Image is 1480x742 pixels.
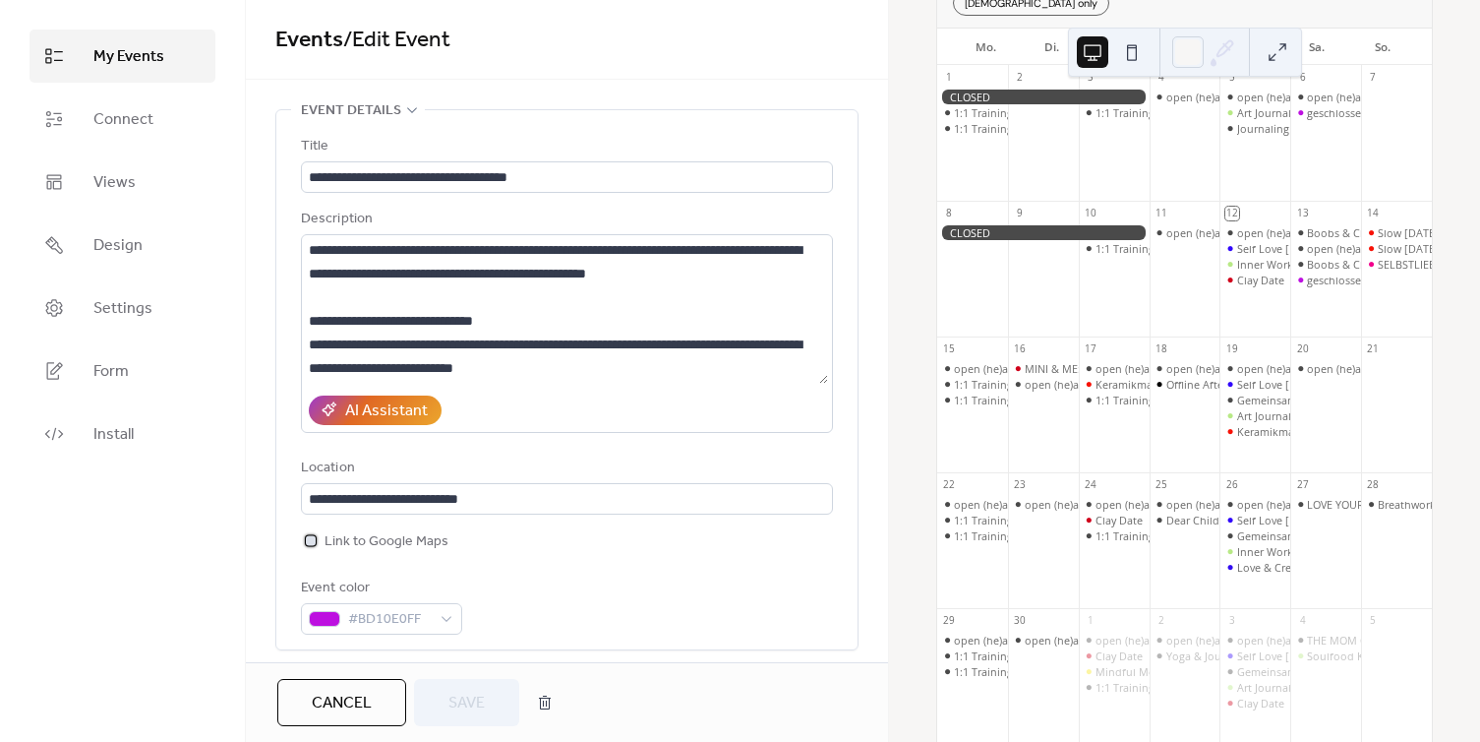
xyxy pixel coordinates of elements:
div: open (he)art café [954,361,1039,376]
div: open (he)art café [1290,90,1361,104]
div: 1:1 Training mit Caterina [1079,528,1150,543]
div: SELBSTLIEBE CHECK-IN: Der ehrliche Weg zurück zu dir - Buchung [1361,257,1432,272]
div: 1:1 Training mit [PERSON_NAME] [1095,393,1262,407]
div: Yoga & Journaling: She. Breathes. Writes. [1166,649,1372,663]
span: Views [93,171,136,195]
div: 1:1 Training mit [PERSON_NAME] [1095,105,1262,120]
div: AI Assistant [345,400,428,423]
div: 24 [1084,478,1097,492]
span: Install [93,423,134,447]
div: 7 [1366,71,1380,85]
div: open (he)art café [1095,497,1181,512]
div: 1 [942,71,956,85]
div: 1:1 Training mit Caterina [937,513,1008,527]
div: Gemeinsam stark: Clay & Connection für Eltern und ihre Kinder [1219,528,1290,543]
div: Art Journaling Workshop [1237,680,1362,695]
div: 20 [1296,342,1310,356]
div: 16 [1013,342,1027,356]
span: Settings [93,297,152,321]
span: #BD10E0FF [348,608,431,632]
span: Link to Google Maps [325,530,448,554]
div: open (he)art café [1237,633,1323,648]
div: Art Journaling Workshop [1219,408,1290,423]
div: 9 [1013,207,1027,220]
div: 1:1 Training mit Caterina [937,105,1008,120]
div: open (he)art café [1166,633,1252,648]
div: geschlossene Gesellschaft - doors closed [1290,273,1361,287]
span: Design [93,234,143,258]
div: open (he)art café [1307,361,1392,376]
div: 1:1 Training mit [PERSON_NAME] [954,377,1120,392]
div: open (he)art café [1150,497,1220,512]
div: open (he)art café [1307,241,1392,256]
div: open (he)art café [1219,361,1290,376]
div: open (he)art café [1150,225,1220,240]
div: open (he)art café [954,633,1039,648]
div: open (he)art café [1290,241,1361,256]
div: open (he)art café [954,497,1039,512]
div: 1:1 Training mit Caterina [937,121,1008,136]
div: 1:1 Training mit [PERSON_NAME] [954,105,1120,120]
div: open (he)art café [1290,361,1361,376]
span: My Events [93,45,164,69]
div: 18 [1154,342,1168,356]
div: open (he)art café [1079,633,1150,648]
div: Clay Date [1219,696,1290,711]
div: MINI & ME: Aquarell & Achtsamkeit für frischgebackene Mamas & Babys [1008,361,1079,376]
div: Event color [301,577,458,600]
div: Clay Date [1095,649,1143,663]
div: 13 [1296,207,1310,220]
div: 22 [942,478,956,492]
div: 1:1 Training mit [PERSON_NAME] [1095,528,1262,543]
div: Offline Afterwork Affairs [1166,377,1286,392]
div: Gemeinsam stark: Acrylmalerei für Kinder & ihre Eltern [1219,664,1290,679]
div: Keramikmalerei: Gestalte deinen Selbstliebe-Anker [1095,377,1350,392]
div: open (he)art café [1166,497,1252,512]
div: geschlossene Gesellschaft - doors closed [1290,105,1361,120]
div: 8 [942,207,956,220]
div: Art Journaling Workshop [1237,408,1362,423]
div: Self Love Friday – Bloom & Matcha Edition [1219,513,1290,527]
div: Self Love [DATE] – Bloom & Matcha Edition [1237,241,1454,256]
div: Di. [1019,29,1085,66]
div: 28 [1366,478,1380,492]
div: open (he)art café [1166,90,1252,104]
div: 3 [1084,71,1097,85]
div: open (he)art café [1166,225,1252,240]
div: open (he)art café [1025,377,1110,392]
div: open (he)art café [1079,497,1150,512]
div: 23 [1013,478,1027,492]
div: Slow Sunday: Dot Painting & Self Love [1361,241,1432,256]
div: Yoga & Journaling: She. Breathes. Writes. [1150,649,1220,663]
div: 1:1 Training mit Caterina [1079,241,1150,256]
div: Love & Create – Malen für dein inneres Kind [1237,560,1459,575]
div: open (he)art café [1219,90,1290,104]
div: open (he)art café [1025,633,1110,648]
div: 29 [942,614,956,628]
div: open (he)art café [1079,361,1150,376]
div: Title [301,135,829,158]
span: Event details [301,99,401,123]
div: Description [301,208,829,231]
a: Form [30,344,215,398]
div: 1:1 Training mit Caterina [937,664,1008,679]
div: Clay Date [1219,273,1290,287]
div: open (he)art café [1219,497,1290,512]
div: 2 [1154,614,1168,628]
div: open (he)art café [1150,633,1220,648]
div: open (he)art café [1237,90,1323,104]
div: 1:1 Training mit Caterina [1079,105,1150,120]
a: Events [275,19,343,62]
div: 1:1 Training mit [PERSON_NAME] [954,664,1120,679]
a: My Events [30,30,215,83]
div: LOVE YOURSELF LOUD: DJ Night & Selflove-Art [1290,497,1361,512]
div: open (he)art café [1025,497,1110,512]
div: 19 [1225,342,1239,356]
div: Self Love [DATE] – Bloom & Matcha Edition [1237,377,1454,392]
div: Location [301,457,829,480]
div: Journaling Deep Dive: 2 Stunden für dich und deine Gedanken [1219,121,1290,136]
div: Sa. [1283,29,1349,66]
div: 14 [1366,207,1380,220]
div: 5 [1366,614,1380,628]
div: 1:1 Training mit Caterina [937,649,1008,663]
